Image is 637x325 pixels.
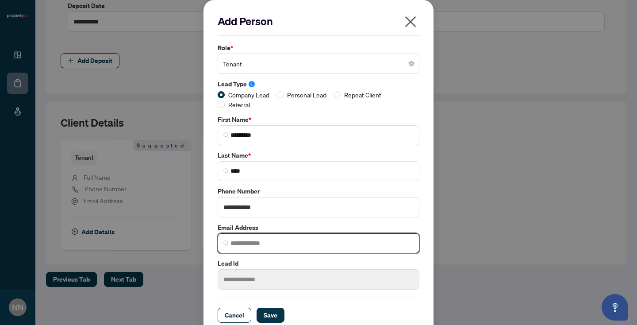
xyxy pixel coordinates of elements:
span: Company Lead [225,90,273,100]
img: search_icon [223,168,229,174]
span: close [403,15,418,29]
span: Referral [225,100,253,109]
label: Role [218,43,419,53]
button: Open asap [602,294,628,321]
span: Personal Lead [284,90,330,100]
label: Lead Id [218,259,419,268]
span: Repeat Client [341,90,385,100]
label: First Name [218,115,419,124]
h2: Add Person [218,14,419,28]
button: Cancel [218,308,251,323]
span: Cancel [225,308,244,322]
label: Phone Number [218,186,419,196]
span: info-circle [249,81,255,87]
label: Last Name [218,151,419,160]
span: Save [264,308,277,322]
img: search_icon [223,132,229,138]
button: Save [257,308,284,323]
label: Email Address [218,223,419,232]
label: Lead Type [218,79,419,89]
img: search_icon [223,240,229,246]
span: Tenant [223,55,414,72]
span: close-circle [409,61,414,66]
